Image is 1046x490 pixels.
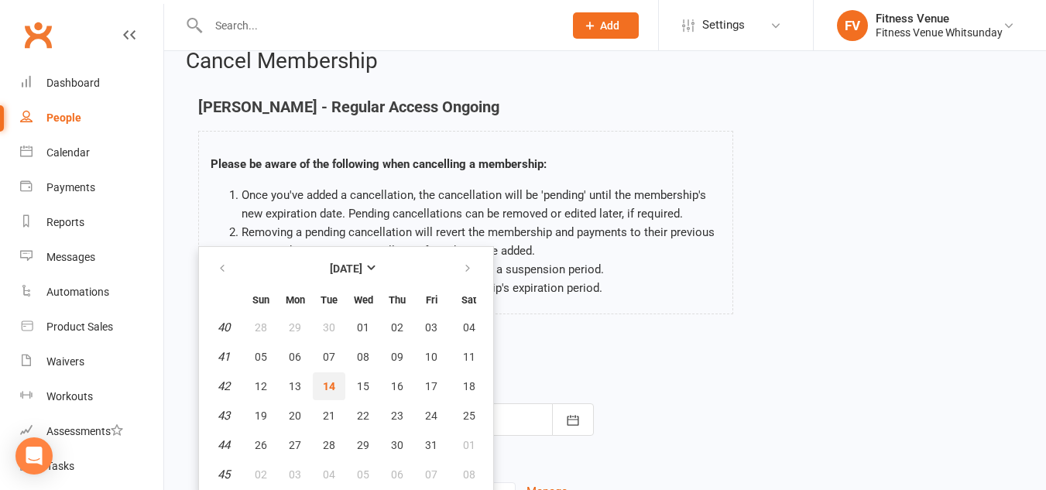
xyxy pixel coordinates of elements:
[242,223,721,260] li: Removing a pending cancellation will revert the membership and payments to their previous state, ...
[415,372,448,400] button: 17
[702,8,745,43] span: Settings
[425,468,437,481] span: 07
[876,12,1003,26] div: Fitness Venue
[20,66,163,101] a: Dashboard
[323,409,335,422] span: 21
[347,343,379,371] button: 08
[46,181,95,194] div: Payments
[313,402,345,430] button: 21
[255,351,267,363] span: 05
[347,402,379,430] button: 22
[449,402,489,430] button: 25
[357,351,369,363] span: 08
[391,321,403,334] span: 02
[391,351,403,363] span: 09
[415,343,448,371] button: 10
[255,468,267,481] span: 02
[426,294,437,306] small: Friday
[46,216,84,228] div: Reports
[415,461,448,488] button: 07
[463,468,475,481] span: 08
[252,294,269,306] small: Sunday
[381,402,413,430] button: 23
[425,321,437,334] span: 03
[313,431,345,459] button: 28
[330,262,362,275] strong: [DATE]
[323,380,335,392] span: 14
[279,343,311,371] button: 06
[357,409,369,422] span: 22
[245,461,277,488] button: 02
[245,314,277,341] button: 28
[15,437,53,475] div: Open Intercom Messenger
[463,439,475,451] span: 01
[279,402,311,430] button: 20
[218,468,230,481] em: 45
[381,431,413,459] button: 30
[279,431,311,459] button: 27
[20,101,163,135] a: People
[46,111,81,124] div: People
[204,15,553,36] input: Search...
[463,321,475,334] span: 04
[46,251,95,263] div: Messages
[415,402,448,430] button: 24
[415,314,448,341] button: 03
[600,19,619,32] span: Add
[313,461,345,488] button: 04
[255,321,267,334] span: 28
[347,372,379,400] button: 15
[289,380,301,392] span: 13
[255,409,267,422] span: 19
[20,310,163,344] a: Product Sales
[347,461,379,488] button: 05
[425,409,437,422] span: 24
[425,380,437,392] span: 17
[313,372,345,400] button: 14
[463,351,475,363] span: 11
[449,461,489,488] button: 08
[46,77,100,89] div: Dashboard
[876,26,1003,39] div: Fitness Venue Whitsunday
[357,439,369,451] span: 29
[46,146,90,159] div: Calendar
[245,402,277,430] button: 19
[461,294,476,306] small: Saturday
[347,314,379,341] button: 01
[245,343,277,371] button: 05
[286,294,305,306] small: Monday
[46,425,123,437] div: Assessments
[323,439,335,451] span: 28
[20,170,163,205] a: Payments
[391,439,403,451] span: 30
[381,372,413,400] button: 16
[20,275,163,310] a: Automations
[245,431,277,459] button: 26
[20,344,163,379] a: Waivers
[449,343,489,371] button: 11
[449,314,489,341] button: 04
[255,380,267,392] span: 12
[20,449,163,484] a: Tasks
[323,468,335,481] span: 04
[245,372,277,400] button: 12
[425,351,437,363] span: 10
[46,460,74,472] div: Tasks
[242,186,721,223] li: Once you've added a cancellation, the cancellation will be 'pending' until the membership's new e...
[463,380,475,392] span: 18
[20,135,163,170] a: Calendar
[19,15,57,54] a: Clubworx
[186,50,1024,74] h2: Cancel Membership
[425,439,437,451] span: 31
[321,294,338,306] small: Tuesday
[323,351,335,363] span: 07
[357,321,369,334] span: 01
[357,468,369,481] span: 05
[279,314,311,341] button: 29
[20,205,163,240] a: Reports
[391,409,403,422] span: 23
[391,380,403,392] span: 16
[415,431,448,459] button: 31
[218,438,230,452] em: 44
[357,380,369,392] span: 15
